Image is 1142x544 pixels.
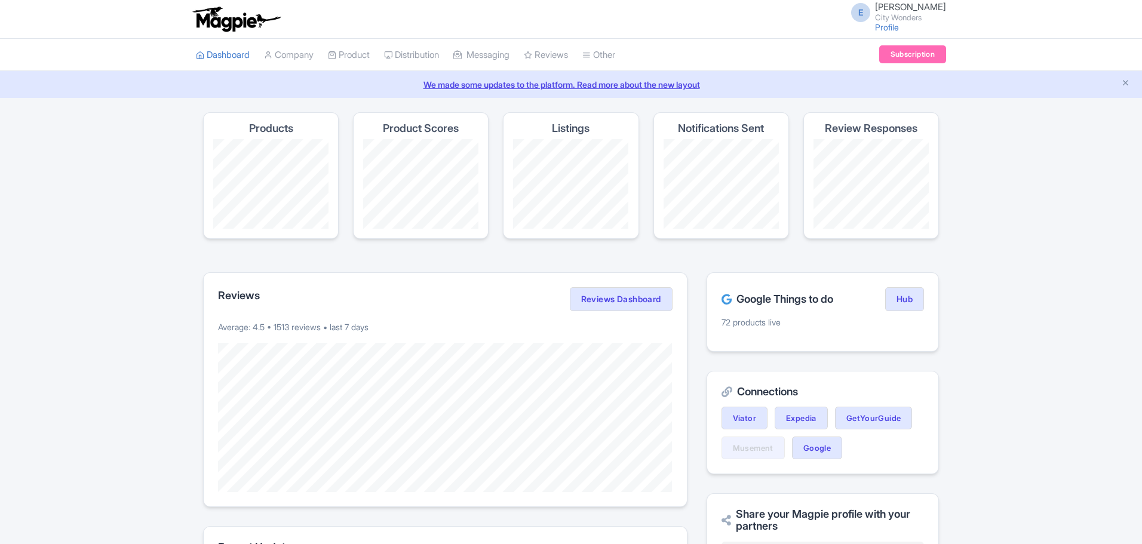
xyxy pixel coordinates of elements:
[825,122,917,134] h4: Review Responses
[722,437,785,459] a: Musement
[885,287,924,311] a: Hub
[678,122,764,134] h4: Notifications Sent
[844,2,946,21] a: E [PERSON_NAME] City Wonders
[722,508,924,532] h2: Share your Magpie profile with your partners
[775,407,828,429] a: Expedia
[722,407,768,429] a: Viator
[218,290,260,302] h2: Reviews
[875,22,899,32] a: Profile
[875,14,946,21] small: City Wonders
[190,6,283,32] img: logo-ab69f6fb50320c5b225c76a69d11143b.png
[249,122,293,134] h4: Products
[7,78,1135,91] a: We made some updates to the platform. Read more about the new layout
[879,45,946,63] a: Subscription
[722,316,924,328] p: 72 products live
[835,407,913,429] a: GetYourGuide
[722,386,924,398] h2: Connections
[453,39,509,72] a: Messaging
[264,39,314,72] a: Company
[196,39,250,72] a: Dashboard
[384,39,439,72] a: Distribution
[552,122,590,134] h4: Listings
[218,321,673,333] p: Average: 4.5 • 1513 reviews • last 7 days
[328,39,370,72] a: Product
[792,437,842,459] a: Google
[851,3,870,22] span: E
[582,39,615,72] a: Other
[875,1,946,13] span: [PERSON_NAME]
[722,293,833,305] h2: Google Things to do
[570,287,673,311] a: Reviews Dashboard
[1121,77,1130,91] button: Close announcement
[524,39,568,72] a: Reviews
[383,122,459,134] h4: Product Scores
